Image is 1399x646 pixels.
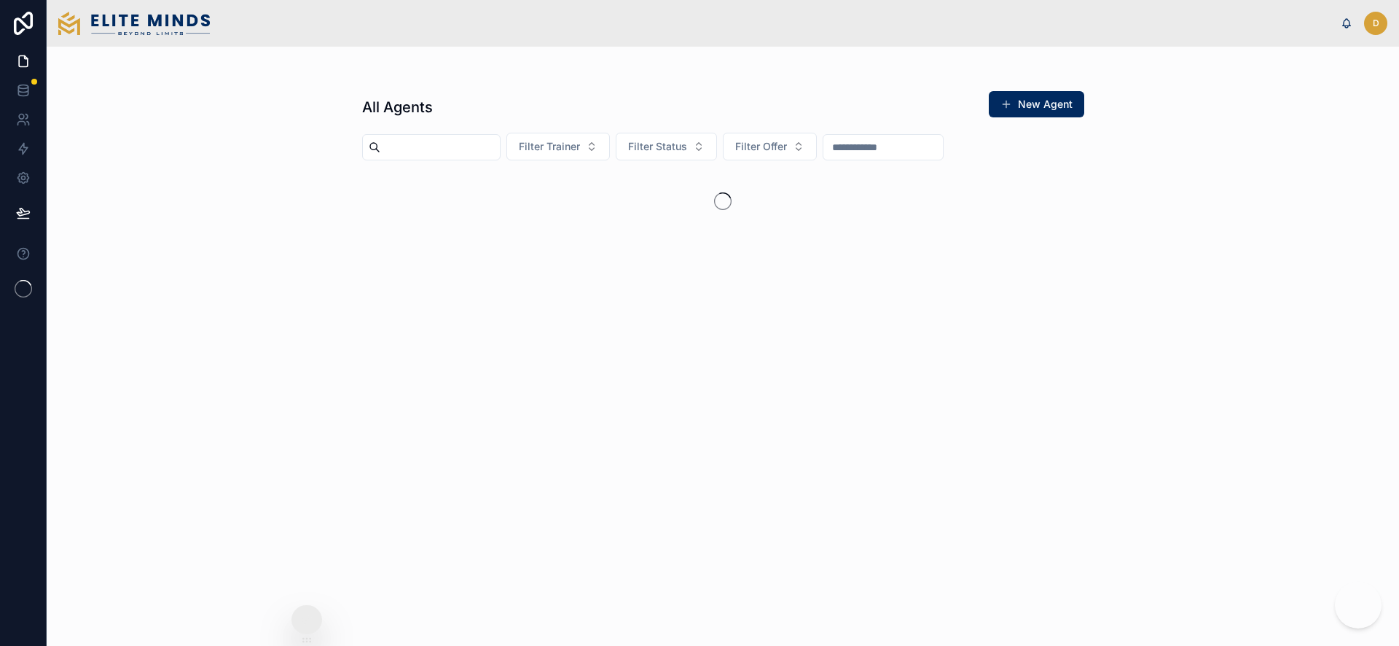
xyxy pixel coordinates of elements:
[1335,582,1382,629] iframe: Botpress
[222,20,1341,26] div: scrollable content
[58,12,210,35] img: App logo
[519,139,580,154] span: Filter Trainer
[506,133,610,160] button: Select Button
[362,97,433,117] h1: All Agents
[735,139,787,154] span: Filter Offer
[989,91,1084,117] button: New Agent
[616,133,717,160] button: Select Button
[723,133,817,160] button: Select Button
[628,139,687,154] span: Filter Status
[1373,17,1379,29] span: D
